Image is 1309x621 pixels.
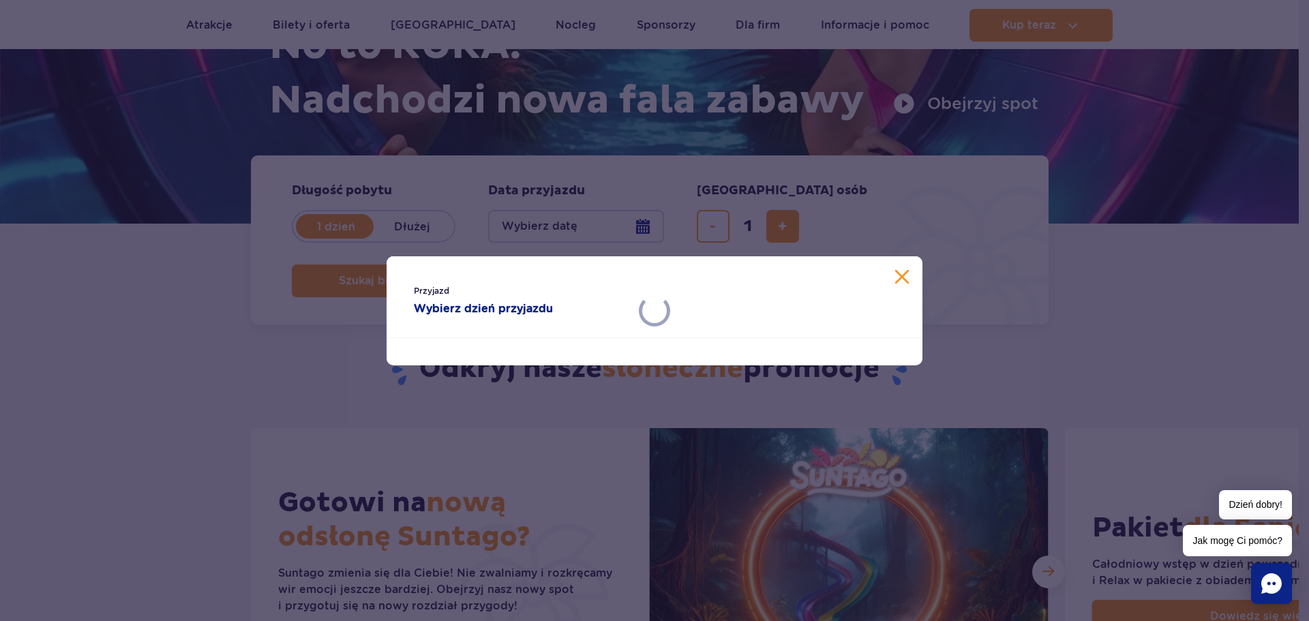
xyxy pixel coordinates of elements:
strong: Wybierz dzień przyjazdu [414,301,627,317]
span: Jak mogę Ci pomóc? [1183,525,1292,556]
button: Zamknij kalendarz [895,270,909,284]
div: Chat [1251,563,1292,604]
span: Dzień dobry! [1219,490,1292,519]
span: Przyjazd [414,284,627,298]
